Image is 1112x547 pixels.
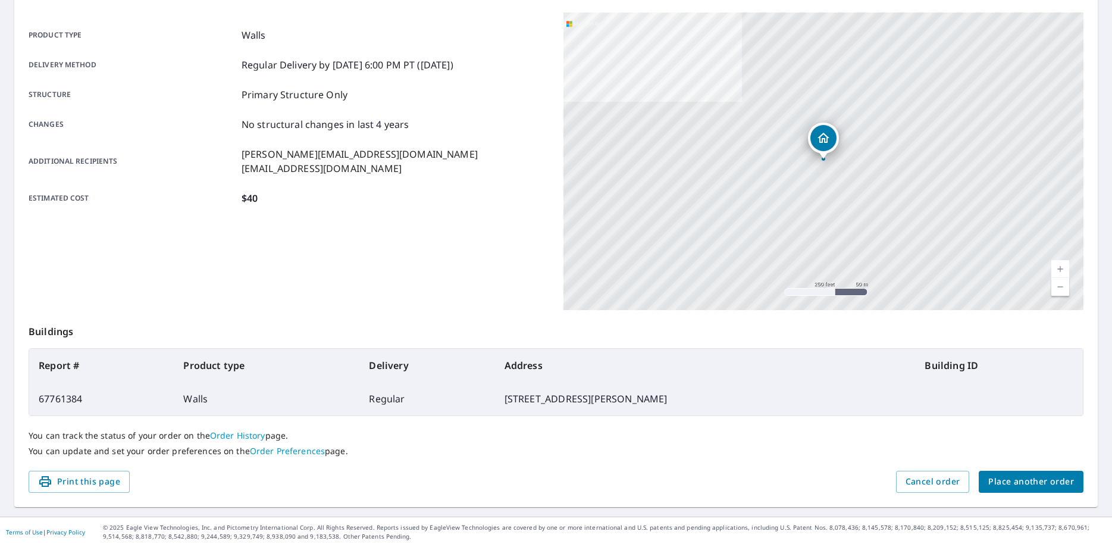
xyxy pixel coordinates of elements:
[29,28,237,42] p: Product type
[29,191,237,205] p: Estimated cost
[29,87,237,102] p: Structure
[29,117,237,132] p: Changes
[29,310,1083,348] p: Buildings
[808,123,839,160] div: Dropped pin, building 1, Residential property, 1712 S Gilpin St Denver, CO 80210
[979,471,1083,493] button: Place another order
[174,349,359,382] th: Product type
[29,446,1083,457] p: You can update and set your order preferences on the page.
[29,58,237,72] p: Delivery method
[906,474,960,489] span: Cancel order
[988,474,1074,489] span: Place another order
[242,191,258,205] p: $40
[359,382,494,415] td: Regular
[29,430,1083,441] p: You can track the status of your order on the page.
[46,528,85,536] a: Privacy Policy
[242,28,266,42] p: Walls
[1051,278,1069,296] a: Current Level 17, Zoom Out
[359,349,494,382] th: Delivery
[29,382,174,415] td: 67761384
[174,382,359,415] td: Walls
[29,147,237,176] p: Additional recipients
[1051,260,1069,278] a: Current Level 17, Zoom In
[242,58,453,72] p: Regular Delivery by [DATE] 6:00 PM PT ([DATE])
[6,528,43,536] a: Terms of Use
[495,382,916,415] td: [STREET_ADDRESS][PERSON_NAME]
[242,117,409,132] p: No structural changes in last 4 years
[242,87,347,102] p: Primary Structure Only
[29,349,174,382] th: Report #
[495,349,916,382] th: Address
[103,523,1106,541] p: © 2025 Eagle View Technologies, Inc. and Pictometry International Corp. All Rights Reserved. Repo...
[250,445,325,457] a: Order Preferences
[38,474,120,489] span: Print this page
[6,529,85,536] p: |
[29,471,130,493] button: Print this page
[210,430,265,441] a: Order History
[896,471,970,493] button: Cancel order
[242,161,478,176] p: [EMAIL_ADDRESS][DOMAIN_NAME]
[915,349,1083,382] th: Building ID
[242,147,478,161] p: [PERSON_NAME][EMAIL_ADDRESS][DOMAIN_NAME]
